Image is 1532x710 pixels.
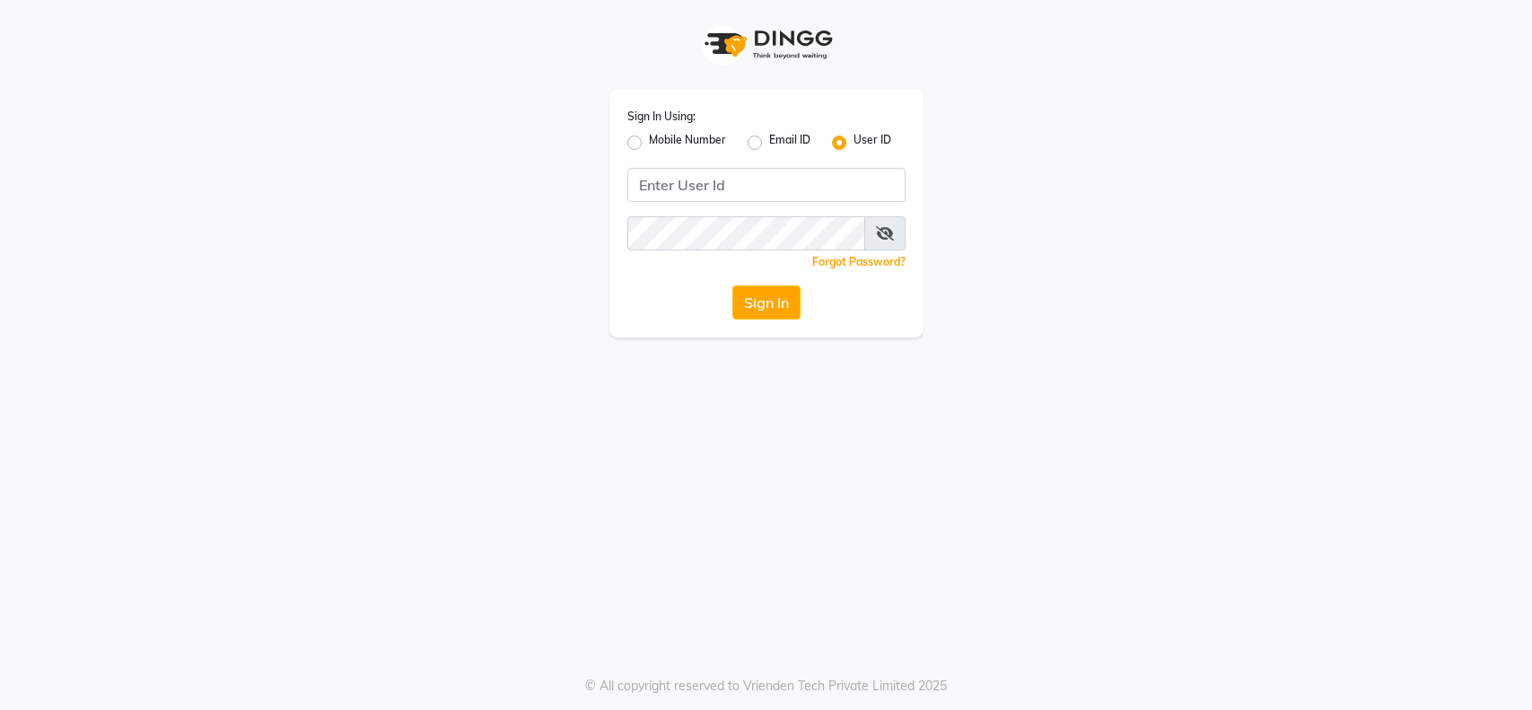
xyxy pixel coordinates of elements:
[627,109,696,125] label: Sign In Using:
[854,132,891,153] label: User ID
[627,216,865,250] input: Username
[649,132,726,153] label: Mobile Number
[812,255,906,268] a: Forgot Password?
[769,132,810,153] label: Email ID
[627,168,906,202] input: Username
[732,285,801,320] button: Sign In
[695,18,838,71] img: logo1.svg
